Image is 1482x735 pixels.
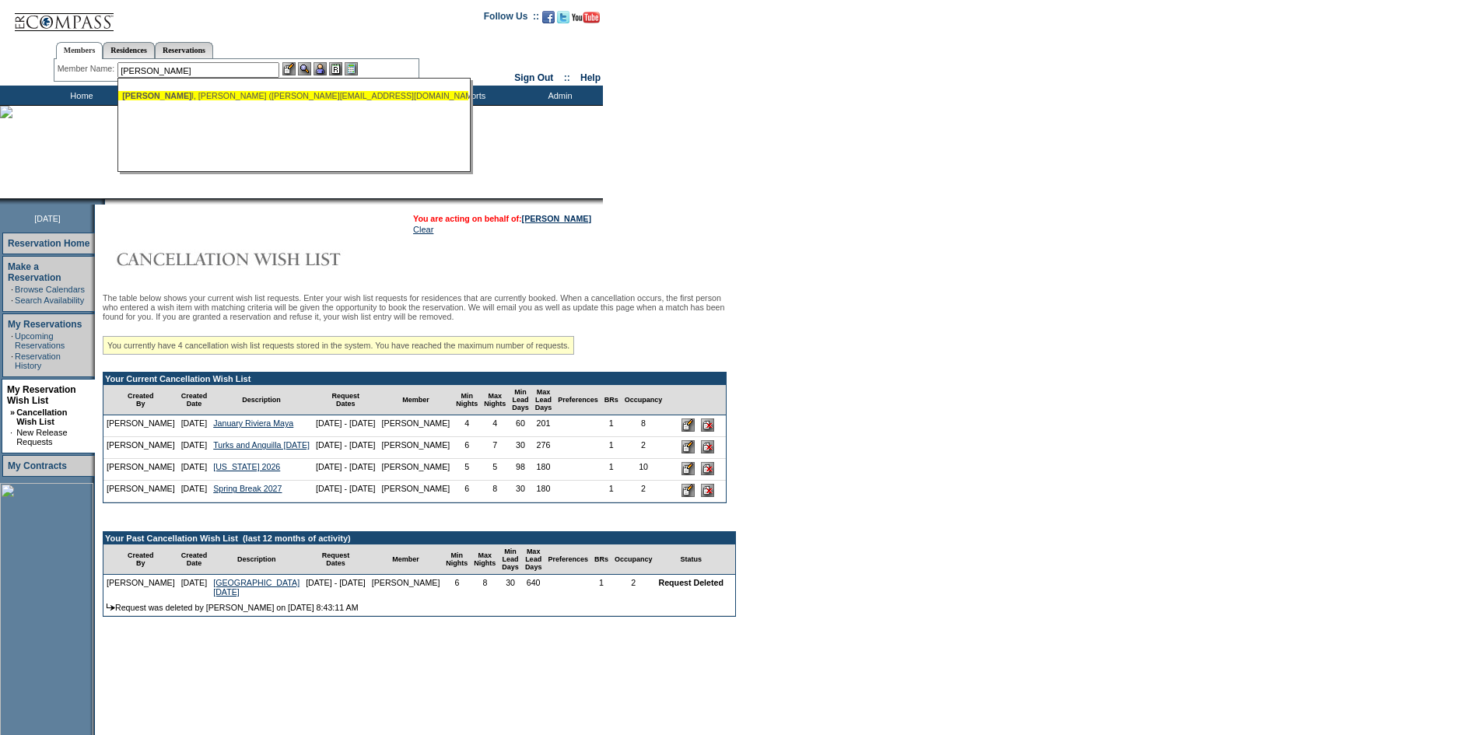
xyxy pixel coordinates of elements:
[701,462,714,475] input: Delete this Request
[522,544,545,575] td: Max Lead Days
[103,42,155,58] a: Residences
[11,285,13,294] td: ·
[8,460,67,471] a: My Contracts
[622,385,666,415] td: Occupancy
[572,12,600,23] img: Subscribe to our YouTube Channel
[453,415,481,437] td: 4
[314,62,327,75] img: Impersonate
[103,437,178,459] td: [PERSON_NAME]
[545,544,591,575] td: Preferences
[282,62,296,75] img: b_edit.gif
[16,408,67,426] a: Cancellation Wish List
[413,225,433,234] a: Clear
[178,544,211,575] td: Created Date
[316,440,376,450] nobr: [DATE] - [DATE]
[11,352,13,370] td: ·
[509,459,532,481] td: 98
[379,437,454,459] td: [PERSON_NAME]
[499,544,522,575] td: Min Lead Days
[8,319,82,330] a: My Reservations
[178,575,211,600] td: [DATE]
[178,437,211,459] td: [DATE]
[155,42,213,58] a: Reservations
[103,336,574,355] div: You currently have 4 cancellation wish list requests stored in the system. You have reached the m...
[103,600,735,616] td: Request was deleted by [PERSON_NAME] on [DATE] 8:43:11 AM
[509,385,532,415] td: Min Lead Days
[107,604,115,611] img: arrow.gif
[11,331,13,350] td: ·
[532,437,555,459] td: 276
[555,385,601,415] td: Preferences
[178,385,211,415] td: Created Date
[453,481,481,502] td: 6
[532,459,555,481] td: 180
[379,415,454,437] td: [PERSON_NAME]
[557,11,569,23] img: Follow us on Twitter
[178,459,211,481] td: [DATE]
[10,428,15,446] td: ·
[542,11,555,23] img: Become our fan on Facebook
[103,459,178,481] td: [PERSON_NAME]
[103,575,178,600] td: [PERSON_NAME]
[178,481,211,502] td: [DATE]
[210,385,313,415] td: Description
[7,384,76,406] a: My Reservation Wish List
[15,352,61,370] a: Reservation History
[213,578,300,597] a: [GEOGRAPHIC_DATA] [DATE]
[509,437,532,459] td: 30
[178,415,211,437] td: [DATE]
[681,440,695,453] input: Edit this Request
[35,86,124,105] td: Home
[481,481,509,502] td: 8
[369,575,443,600] td: [PERSON_NAME]
[471,575,499,600] td: 8
[213,418,293,428] a: January Riviera Maya
[210,544,303,575] td: Description
[34,214,61,223] span: [DATE]
[379,459,454,481] td: [PERSON_NAME]
[509,481,532,502] td: 30
[379,481,454,502] td: [PERSON_NAME]
[329,62,342,75] img: Reservations
[532,415,555,437] td: 201
[655,544,727,575] td: Status
[601,459,622,481] td: 1
[16,428,67,446] a: New Release Requests
[56,42,103,59] a: Members
[564,72,570,83] span: ::
[499,575,522,600] td: 30
[601,481,622,502] td: 1
[413,214,591,223] span: You are acting on behalf of:
[122,91,191,100] span: [PERSON_NAME]
[103,373,726,385] td: Your Current Cancellation Wish List
[481,385,509,415] td: Max Nights
[622,415,666,437] td: 8
[8,261,61,283] a: Make a Reservation
[298,62,311,75] img: View
[103,293,736,635] div: The table below shows your current wish list requests. Enter your wish list requests for residenc...
[453,437,481,459] td: 6
[622,481,666,502] td: 2
[443,544,471,575] td: Min Nights
[557,16,569,25] a: Follow us on Twitter
[303,544,369,575] td: Request Dates
[532,385,555,415] td: Max Lead Days
[316,462,376,471] nobr: [DATE] - [DATE]
[580,72,601,83] a: Help
[601,437,622,459] td: 1
[58,62,117,75] div: Member Name:
[313,385,379,415] td: Request Dates
[622,437,666,459] td: 2
[15,285,85,294] a: Browse Calendars
[532,481,555,502] td: 180
[572,16,600,25] a: Subscribe to our YouTube Channel
[213,484,282,493] a: Spring Break 2027
[601,415,622,437] td: 1
[122,91,464,100] div: l, [PERSON_NAME] ([PERSON_NAME][EMAIL_ADDRESS][DOMAIN_NAME])
[103,532,735,544] td: Your Past Cancellation Wish List (last 12 months of activity)
[481,415,509,437] td: 4
[658,578,723,587] nobr: Request Deleted
[601,385,622,415] td: BRs
[453,385,481,415] td: Min Nights
[345,62,358,75] img: b_calculator.gif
